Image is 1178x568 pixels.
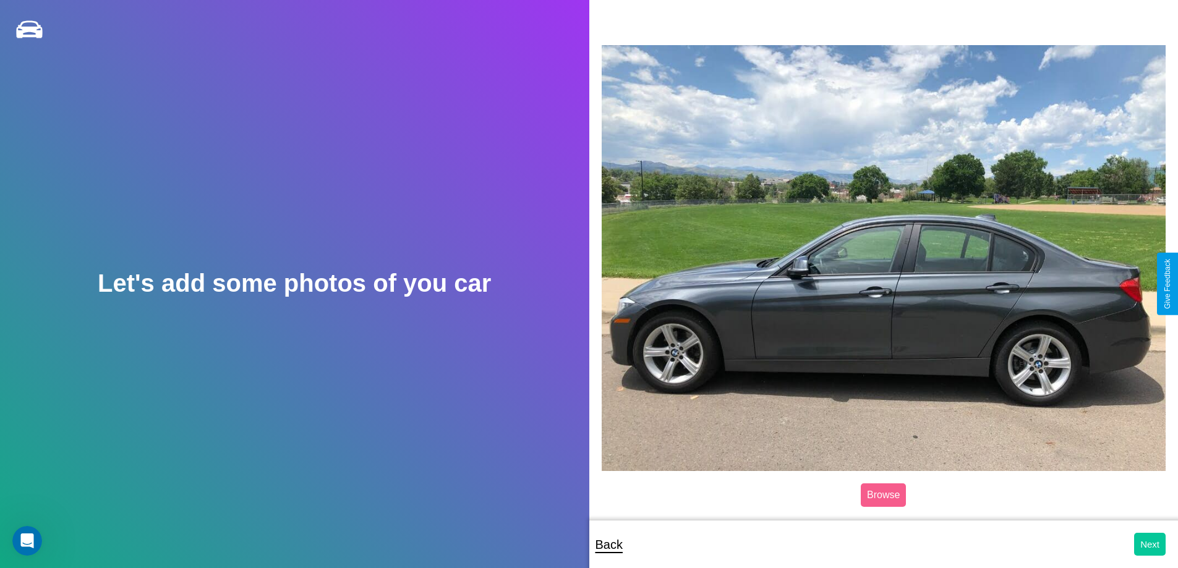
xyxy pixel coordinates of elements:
[602,45,1166,470] img: posted
[861,483,906,507] label: Browse
[98,269,491,297] h2: Let's add some photos of you car
[12,526,42,556] iframe: Intercom live chat
[1163,259,1172,309] div: Give Feedback
[595,533,623,556] p: Back
[1134,533,1166,556] button: Next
